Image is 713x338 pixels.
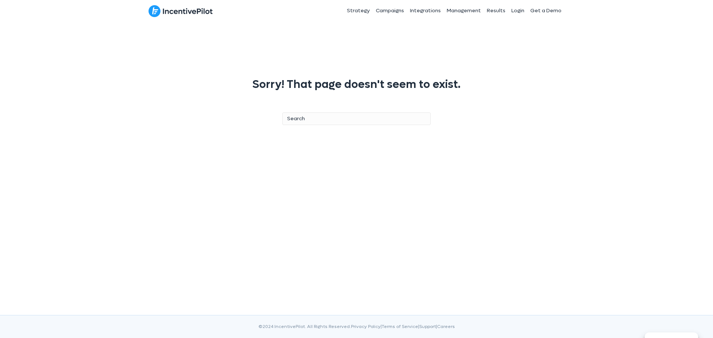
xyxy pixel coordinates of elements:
a: Get a Demo [527,1,564,20]
input: Search [282,112,431,125]
a: Management [444,1,484,20]
a: Support [419,324,436,329]
a: Privacy Policy [351,324,381,329]
div: ©2024 IncentivePilot. All Rights Reserved. | | | [149,323,564,338]
a: Careers [437,324,455,329]
img: IncentivePilot [149,5,213,17]
a: Strategy [344,1,373,20]
a: Results [484,1,508,20]
nav: Header Menu [293,1,564,20]
a: Campaigns [373,1,407,20]
h2: Sorry! That page doesn't seem to exist. [149,73,564,96]
a: Login [508,1,527,20]
a: Terms of Service [382,324,418,329]
a: Integrations [407,1,444,20]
